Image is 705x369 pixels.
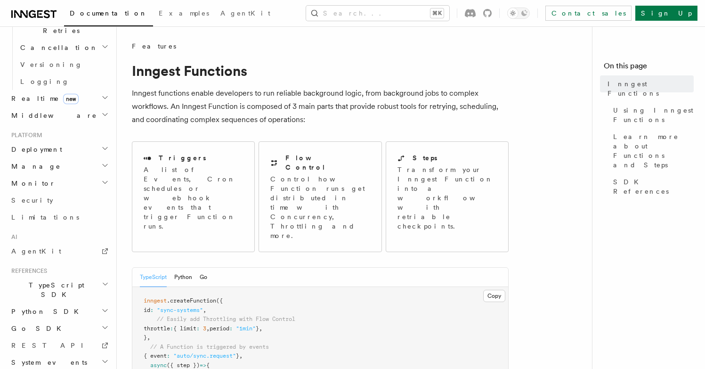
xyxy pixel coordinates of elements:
[413,153,438,163] h2: Steps
[16,56,111,73] a: Versioning
[11,197,53,204] span: Security
[147,334,150,341] span: ,
[203,307,206,313] span: ,
[613,132,694,170] span: Learn more about Functions and Steps
[144,334,147,341] span: }
[215,3,276,25] a: AgentKit
[220,9,270,17] span: AgentKit
[11,213,79,221] span: Limitations
[386,141,509,252] a: StepsTransform your Inngest Function into a workflow with retriable checkpoints.
[604,75,694,102] a: Inngest Functions
[132,87,509,126] p: Inngest functions enable developers to run reliable background logic, from background jobs to com...
[236,353,239,359] span: }
[8,209,111,226] a: Limitations
[507,8,530,19] button: Toggle dark mode
[483,290,505,302] button: Copy
[167,353,170,359] span: :
[609,102,694,128] a: Using Inngest Functions
[8,145,62,154] span: Deployment
[144,165,243,231] p: A list of Events, Cron schedules or webhook events that trigger Function runs.
[397,165,498,231] p: Transform your Inngest Function into a workflow with retriable checkpoints.
[8,307,84,316] span: Python SDK
[8,280,102,299] span: TypeScript SDK
[608,79,694,98] span: Inngest Functions
[132,141,255,252] a: TriggersA list of Events, Cron schedules or webhook events that trigger Function runs.
[196,325,200,332] span: :
[613,106,694,124] span: Using Inngest Functions
[8,267,47,275] span: References
[8,233,17,241] span: AI
[609,173,694,200] a: SDK References
[259,141,381,252] a: Flow ControlControl how Function runs get distributed in time with Concurrency, Throttling and more.
[173,325,196,332] span: { limit
[144,297,167,304] span: inngest
[306,6,449,21] button: Search...⌘K
[430,8,444,18] kbd: ⌘K
[150,307,154,313] span: :
[8,192,111,209] a: Security
[239,353,243,359] span: ,
[604,60,694,75] h4: On this page
[157,307,203,313] span: "sync-systems"
[8,175,111,192] button: Monitor
[256,325,259,332] span: }
[153,3,215,25] a: Examples
[140,268,167,287] button: TypeScript
[613,177,694,196] span: SDK References
[8,303,111,320] button: Python SDK
[167,297,216,304] span: .createFunction
[20,78,69,85] span: Logging
[203,325,206,332] span: 3
[545,6,632,21] a: Contact sales
[11,247,61,255] span: AgentKit
[229,325,233,332] span: :
[157,316,295,322] span: // Easily add Throttling with Flow Control
[8,90,111,107] button: Realtimenew
[216,297,223,304] span: ({
[200,362,206,369] span: =>
[20,61,82,68] span: Versioning
[132,62,509,79] h1: Inngest Functions
[167,362,200,369] span: ({ step })
[8,107,111,124] button: Middleware
[159,9,209,17] span: Examples
[8,158,111,175] button: Manage
[11,342,91,349] span: REST API
[635,6,697,21] a: Sign Up
[64,3,153,26] a: Documentation
[16,43,98,52] span: Cancellation
[206,325,210,332] span: ,
[8,243,111,260] a: AgentKit
[8,320,111,337] button: Go SDK
[144,353,167,359] span: { event
[210,325,229,332] span: period
[70,9,147,17] span: Documentation
[259,325,262,332] span: ,
[8,358,87,367] span: System events
[8,94,79,103] span: Realtime
[144,325,170,332] span: throttle
[63,94,79,104] span: new
[8,324,67,333] span: Go SDK
[236,325,256,332] span: "1min"
[8,162,61,171] span: Manage
[132,41,176,51] span: Features
[150,344,269,350] span: // A Function is triggered by events
[8,111,97,120] span: Middleware
[285,153,370,172] h2: Flow Control
[8,277,111,303] button: TypeScript SDK
[8,141,111,158] button: Deployment
[270,174,370,240] p: Control how Function runs get distributed in time with Concurrency, Throttling and more.
[174,268,192,287] button: Python
[170,325,173,332] span: :
[206,362,210,369] span: {
[173,353,236,359] span: "auto/sync.request"
[200,268,207,287] button: Go
[144,307,150,313] span: id
[150,362,167,369] span: async
[16,73,111,90] a: Logging
[8,337,111,354] a: REST API
[8,179,56,188] span: Monitor
[16,39,111,56] button: Cancellation
[8,131,42,139] span: Platform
